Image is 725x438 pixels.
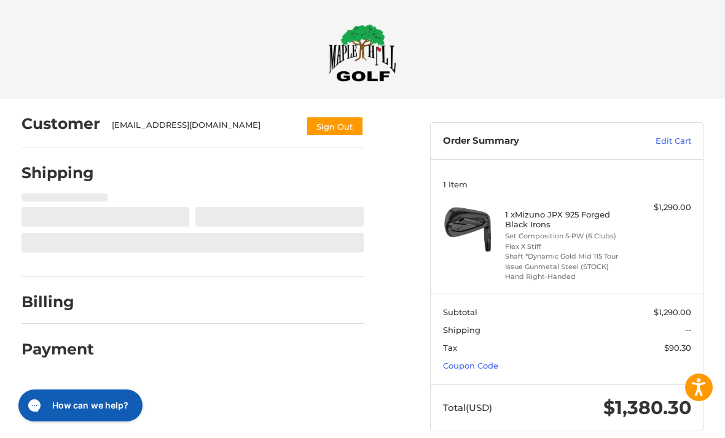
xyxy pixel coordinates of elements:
[443,307,477,317] span: Subtotal
[12,385,146,426] iframe: Gorgias live chat messenger
[664,343,691,353] span: $90.30
[505,209,626,230] h4: 1 x Mizuno JPX 925 Forged Black Irons
[22,114,100,133] h2: Customer
[443,325,480,335] span: Shipping
[654,307,691,317] span: $1,290.00
[22,292,93,311] h2: Billing
[505,251,626,272] li: Shaft *Dynamic Gold Mid 115 Tour Issue Gunmetal Steel (STOCK)
[612,135,691,147] a: Edit Cart
[306,116,364,136] button: Sign Out
[443,361,498,370] a: Coupon Code
[329,24,396,82] img: Maple Hill Golf
[443,135,613,147] h3: Order Summary
[603,396,691,419] span: $1,380.30
[22,163,94,182] h2: Shipping
[443,179,691,189] h3: 1 Item
[22,340,94,359] h2: Payment
[443,343,457,353] span: Tax
[629,201,691,214] div: $1,290.00
[505,272,626,282] li: Hand Right-Handed
[112,119,294,136] div: [EMAIL_ADDRESS][DOMAIN_NAME]
[505,231,626,241] li: Set Composition 5-PW (6 Clubs)
[505,241,626,252] li: Flex X Stiff
[685,325,691,335] span: --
